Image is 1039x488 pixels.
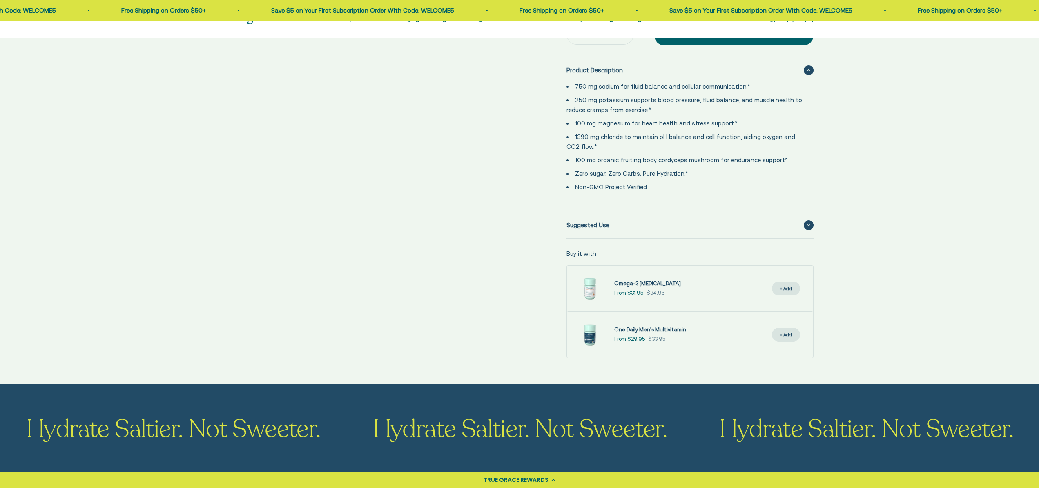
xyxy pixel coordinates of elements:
a: Free Shipping on Orders $50+ [121,7,206,14]
span: Omega-3 [MEDICAL_DATA] [614,280,681,287]
li: 750 mg sodium for fluid balance and cellular communication.* [566,82,804,92]
span: Product Description [566,65,623,75]
compare-at-price: $33.95 [648,335,665,344]
div: + Add [780,285,792,293]
img: One Daily Men's Multivitamin [573,318,606,351]
img: Omega-3 Fish Oil for Brain, Heart, and Immune Health* Sustainably sourced, wild-caught Alaskan fi... [573,272,606,305]
sale-price: From $31.95 [614,289,643,298]
p: Save $5 on Your First Subscription Order With Code: WELCOME5 [271,6,454,16]
li: 1390 mg chloride to maintain pH balance and cell function, aiding oxygen and CO2 flow.* [566,132,804,152]
p: Buy it with [566,249,596,259]
p: Save $5 on Your First Subscription Order With Code: WELCOME5 [669,6,852,16]
li: Non-GMO Project Verified [566,182,804,192]
sale-price: From $29.95 [614,335,645,344]
li: 100 mg magnesium for heart health and stress support.* [566,119,804,128]
summary: Product Description [566,57,814,83]
button: + Add [772,282,800,296]
span: One Daily Men's Multivitamin [614,327,686,333]
a: One Daily Men's Multivitamin [614,326,686,334]
span: Suggested Use [566,220,609,230]
li: Zero sugar. Zero Carbs. Pure Hydration.* [566,169,804,179]
li: 250 mg potassium supports blood pressure, fluid balance, and muscle health to reduce cramps from ... [566,95,804,115]
li: 100 mg organic fruiting body cordyceps mushroom for endurance support* [566,155,804,165]
compare-at-price: $34.95 [647,289,664,298]
button: + Add [772,328,800,342]
a: Free Shipping on Orders $50+ [519,7,604,14]
summary: Suggested Use [566,212,814,238]
a: Free Shipping on Orders $50+ [918,7,1002,14]
div: + Add [780,331,792,339]
div: TRUE GRACE REWARDS [484,476,548,484]
a: Omega-3 [MEDICAL_DATA] [614,280,681,288]
span: Hydrate Saltier. Not Sweeter. [347,417,693,441]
